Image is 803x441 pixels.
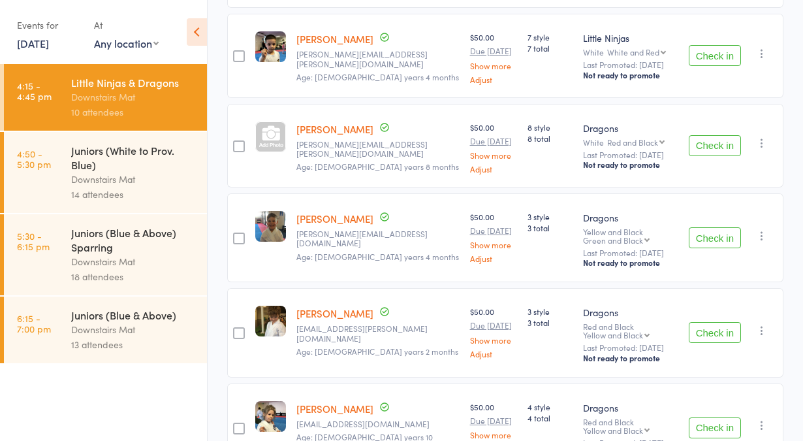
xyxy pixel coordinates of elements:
[583,353,678,363] div: Not ready to promote
[470,431,518,439] a: Show more
[255,211,286,242] img: image1730180078.png
[296,402,373,416] a: [PERSON_NAME]
[607,48,659,56] div: White and Red
[4,132,207,213] a: 4:50 -5:30 pmJuniors (White to Prov. Blue)Downstairs Mat14 attendees
[94,36,159,50] div: Any location
[470,31,518,83] div: $50.00
[583,122,678,135] div: Dragons
[583,343,678,352] small: Last Promoted: [DATE]
[583,159,678,170] div: Not ready to promote
[470,321,518,330] small: Due [DATE]
[296,346,458,357] span: Age: [DEMOGRAPHIC_DATA] years 2 months
[296,140,460,159] small: Michelle.talic@gmail.com
[583,31,678,44] div: Little Ninjas
[689,417,741,438] button: Check in
[71,308,196,322] div: Juniors (Blue & Above)
[527,31,573,42] span: 7 style
[296,161,459,172] span: Age: [DEMOGRAPHIC_DATA] years 8 months
[17,313,51,334] time: 6:15 - 7:00 pm
[296,50,460,69] small: Michelle.talic@gmail.com
[71,337,196,352] div: 13 attendees
[470,416,518,425] small: Due [DATE]
[17,80,52,101] time: 4:15 - 4:45 pm
[255,306,286,336] img: image1744700704.png
[4,214,207,295] a: 5:30 -6:15 pmJuniors (Blue & Above) SparringDownstairs Mat18 attendees
[71,269,196,284] div: 18 attendees
[4,297,207,363] a: 6:15 -7:00 pmJuniors (Blue & Above)Downstairs Mat13 attendees
[689,227,741,248] button: Check in
[470,165,518,173] a: Adjust
[470,61,518,70] a: Show more
[470,336,518,344] a: Show more
[583,426,643,434] div: Yellow and Black
[296,229,460,248] small: k.tamis@gmail.com
[71,187,196,202] div: 14 attendees
[583,236,643,244] div: Green and Black
[527,401,573,412] span: 4 style
[296,306,373,320] a: [PERSON_NAME]
[583,211,678,224] div: Dragons
[583,138,678,146] div: White
[470,75,518,84] a: Adjust
[470,240,518,249] a: Show more
[296,251,459,262] span: Age: [DEMOGRAPHIC_DATA] years 4 months
[583,150,678,159] small: Last Promoted: [DATE]
[71,225,196,254] div: Juniors (Blue & Above) Sparring
[71,143,196,172] div: Juniors (White to Prov. Blue)
[255,31,286,62] img: image1748499817.png
[583,48,678,56] div: White
[527,122,573,133] span: 8 style
[470,122,518,173] div: $50.00
[583,331,643,339] div: Yellow and Black
[527,317,573,328] span: 3 total
[583,257,678,268] div: Not ready to promote
[470,211,518,263] div: $50.00
[583,60,678,69] small: Last Promoted: [DATE]
[527,133,573,144] span: 8 total
[17,14,81,36] div: Events for
[583,401,678,414] div: Dragons
[583,306,678,319] div: Dragons
[470,151,518,159] a: Show more
[470,46,518,56] small: Due [DATE]
[689,135,741,156] button: Check in
[17,148,51,169] time: 4:50 - 5:30 pm
[527,42,573,54] span: 7 total
[17,231,50,252] time: 5:30 - 6:15 pm
[71,172,196,187] div: Downstairs Mat
[71,75,196,90] div: Little Ninjas & Dragons
[71,90,196,105] div: Downstairs Mat
[296,324,460,343] small: georgie.olsen@gmail.com
[527,412,573,423] span: 4 total
[470,226,518,235] small: Due [DATE]
[583,417,678,434] div: Red and Black
[470,137,518,146] small: Due [DATE]
[296,419,460,429] small: ageskovska@hotmail.com
[296,71,459,82] span: Age: [DEMOGRAPHIC_DATA] years 4 months
[71,254,196,269] div: Downstairs Mat
[296,122,373,136] a: [PERSON_NAME]
[583,322,678,339] div: Red and Black
[527,211,573,222] span: 3 style
[583,227,678,244] div: Yellow and Black
[470,306,518,357] div: $50.00
[71,105,196,120] div: 10 attendees
[583,248,678,257] small: Last Promoted: [DATE]
[4,64,207,131] a: 4:15 -4:45 pmLittle Ninjas & DragonsDownstairs Mat10 attendees
[607,138,658,146] div: Red and Black
[296,32,373,46] a: [PERSON_NAME]
[296,212,373,225] a: [PERSON_NAME]
[255,401,286,432] img: image1699047960.png
[17,36,49,50] a: [DATE]
[470,254,518,263] a: Adjust
[527,222,573,233] span: 3 total
[470,350,518,358] a: Adjust
[689,322,741,343] button: Check in
[689,45,741,66] button: Check in
[583,70,678,80] div: Not ready to promote
[94,14,159,36] div: At
[527,306,573,317] span: 3 style
[71,322,196,337] div: Downstairs Mat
